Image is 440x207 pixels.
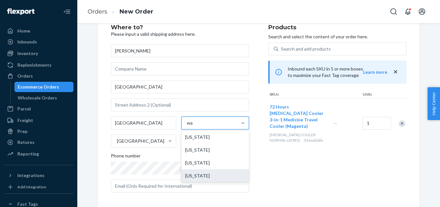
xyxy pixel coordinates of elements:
div: Search and add products [281,46,331,52]
input: Company Name [111,62,249,75]
span: — [334,120,338,126]
div: [US_STATE] [181,131,249,144]
a: Inbounds [4,37,73,47]
input: Email (Only Required for International) [111,180,249,193]
input: Quantity [363,117,391,130]
a: Freight [4,115,73,126]
div: Wholesale Orders [18,95,57,101]
div: Home [17,28,30,34]
input: First & Last Name [111,44,249,57]
div: Prep [17,128,27,135]
a: Inventory [4,48,73,59]
p: Search and select the content of your order here. [268,33,407,40]
a: Add Integration [4,183,73,191]
input: City [111,117,176,129]
button: close [392,69,399,75]
button: Open account menu [416,5,428,18]
div: [GEOGRAPHIC_DATA] [117,138,164,144]
button: 72 Hours [MEDICAL_DATA] Cooler 3-in-1 Medicine Travel Cooler (Magenta) [270,104,326,129]
div: [US_STATE] [181,144,249,156]
a: Orders [88,8,107,15]
p: Please input a valid shipping address here. [111,31,249,37]
div: Remove Item [399,120,405,127]
input: Street Address 2 (Optional) [111,99,249,111]
a: Ecommerce Orders [14,82,74,92]
a: Replenishments [4,60,73,70]
div: Units [361,91,390,98]
div: Reporting [17,151,39,157]
h2: Products [268,24,407,31]
div: Add Integration [17,184,46,190]
input: [US_STATE][US_STATE][US_STATE][US_STATE] [187,120,193,126]
div: Freight [17,117,33,124]
div: Inbound each SKU in 5 or more boxes to maximize your Fast Tag coverage [268,61,407,84]
ol: breadcrumbs [82,2,158,21]
button: Open Search Box [387,5,400,18]
div: Inventory [17,50,38,57]
span: 72 Hours [MEDICAL_DATA] Cooler 3-in-1 Medicine Travel Cooler (Magenta) [270,104,323,129]
input: [GEOGRAPHIC_DATA] [116,138,117,144]
span: 33 available [304,138,323,143]
a: Parcel [4,104,73,114]
img: Flexport logo [7,8,34,15]
a: Returns [4,137,73,147]
button: Help Center [427,87,440,120]
div: Replenishments [17,62,52,68]
div: Parcel [17,106,31,112]
span: [MEDICAL_DATA] COOLER NORMAL LID RED [270,132,316,143]
div: Orders [17,73,33,79]
div: Inbounds [17,39,37,45]
div: SKUs [268,91,361,98]
div: [US_STATE] [181,156,249,169]
div: Ecommerce Orders [18,84,59,90]
a: Prep [4,126,73,136]
div: [US_STATE] [181,169,249,182]
button: Integrations [4,170,73,181]
a: Wholesale Orders [14,93,74,103]
button: Learn more [363,69,387,75]
button: Open notifications [401,5,414,18]
div: Returns [17,139,34,146]
a: Reporting [4,149,73,159]
button: Close Navigation [61,5,73,18]
a: New Order [120,8,153,15]
h2: Where to? [111,24,249,31]
span: Phone number [111,153,140,162]
div: Integrations [17,172,44,179]
a: Home [4,26,73,36]
input: Street Address [111,80,249,93]
a: Orders [4,71,73,81]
